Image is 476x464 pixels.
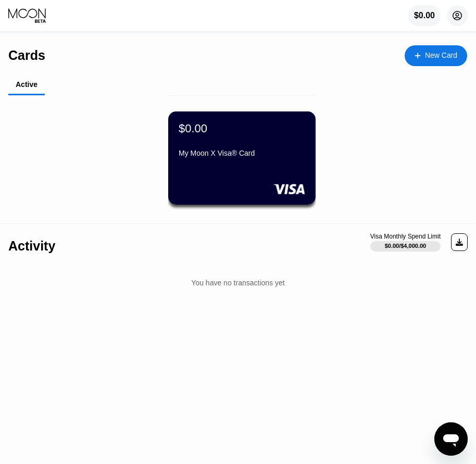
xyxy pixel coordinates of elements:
div: $0.00 [179,122,207,135]
div: $0.00 / $4,000.00 [385,243,427,249]
div: You have no transactions yet [8,268,468,297]
div: Active [16,80,37,89]
div: New Card [405,45,467,66]
div: Cards [8,48,45,63]
iframe: Button to launch messaging window [434,422,468,456]
div: $0.00 [414,11,435,20]
div: Visa Monthly Spend Limit$0.00/$4,000.00 [370,233,441,252]
div: Visa Monthly Spend Limit [370,233,441,240]
div: Activity [8,239,55,254]
div: New Card [425,51,457,60]
div: My Moon X Visa® Card [179,149,305,157]
div: $0.00 [408,5,441,26]
div: $0.00My Moon X Visa® Card [168,111,316,205]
